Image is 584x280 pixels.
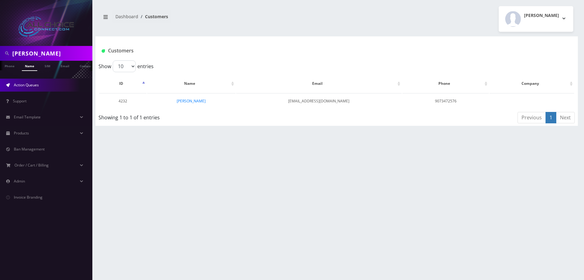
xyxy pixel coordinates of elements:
[99,93,147,109] td: 4232
[113,60,136,72] select: Showentries
[499,6,573,32] button: [PERSON_NAME]
[236,75,402,93] th: Email: activate to sort column ascending
[102,48,492,54] h1: Customers
[99,111,292,121] div: Showing 1 to 1 of 1 entries
[99,60,154,72] label: Show entries
[147,75,236,93] th: Name: activate to sort column ascending
[14,82,39,88] span: Action Queues
[14,114,41,120] span: Email Template
[518,112,546,123] a: Previous
[177,98,206,104] a: [PERSON_NAME]
[14,163,49,168] span: Order / Cart / Billing
[489,75,574,93] th: Company: activate to sort column ascending
[236,93,402,109] td: [EMAIL_ADDRESS][DOMAIN_NAME]
[115,14,138,19] a: Dashboard
[138,13,168,20] li: Customers
[14,130,29,136] span: Products
[402,93,489,109] td: 9073472576
[14,179,25,184] span: Admin
[546,112,556,123] a: 1
[22,61,37,71] a: Name
[18,17,74,37] img: All Choice Connect
[14,195,42,200] span: Invoice Branding
[12,47,91,59] input: Search in Company
[99,75,147,93] th: ID: activate to sort column descending
[42,61,53,70] a: SIM
[524,13,559,18] h2: [PERSON_NAME]
[556,112,575,123] a: Next
[100,10,332,28] nav: breadcrumb
[402,75,489,93] th: Phone: activate to sort column ascending
[77,61,97,70] a: Company
[2,61,18,70] a: Phone
[13,98,26,104] span: Support
[14,146,45,152] span: Ban Management
[58,61,72,70] a: Email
